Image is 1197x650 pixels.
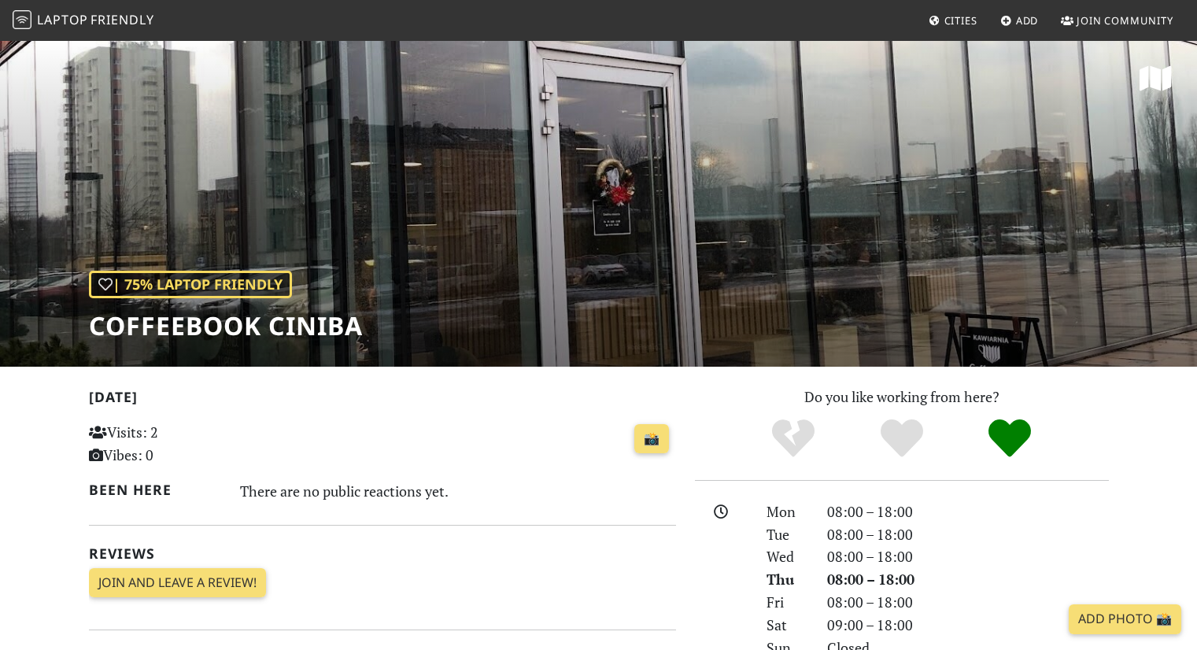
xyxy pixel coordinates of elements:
[944,13,977,28] span: Cities
[818,500,1118,523] div: 08:00 – 18:00
[37,11,88,28] span: Laptop
[91,11,153,28] span: Friendly
[89,482,222,498] h2: Been here
[89,389,676,412] h2: [DATE]
[1069,604,1181,634] a: Add Photo 📸
[757,614,817,637] div: Sat
[848,417,956,460] div: Yes
[922,6,984,35] a: Cities
[739,417,848,460] div: No
[757,568,817,591] div: Thu
[1016,13,1039,28] span: Add
[240,478,676,504] div: There are no public reactions yet.
[818,568,1118,591] div: 08:00 – 18:00
[757,523,817,546] div: Tue
[695,386,1109,408] p: Do you like working from here?
[89,421,272,467] p: Visits: 2 Vibes: 0
[955,417,1064,460] div: Definitely!
[818,523,1118,546] div: 08:00 – 18:00
[13,7,154,35] a: LaptopFriendly LaptopFriendly
[13,10,31,29] img: LaptopFriendly
[89,311,363,341] h1: CoffeeBook CINiBA
[1077,13,1173,28] span: Join Community
[818,614,1118,637] div: 09:00 – 18:00
[89,271,292,298] div: | 75% Laptop Friendly
[89,545,676,562] h2: Reviews
[1055,6,1180,35] a: Join Community
[634,424,669,454] a: 📸
[818,591,1118,614] div: 08:00 – 18:00
[89,568,266,598] a: Join and leave a review!
[994,6,1045,35] a: Add
[757,500,817,523] div: Mon
[757,545,817,568] div: Wed
[757,591,817,614] div: Fri
[818,545,1118,568] div: 08:00 – 18:00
